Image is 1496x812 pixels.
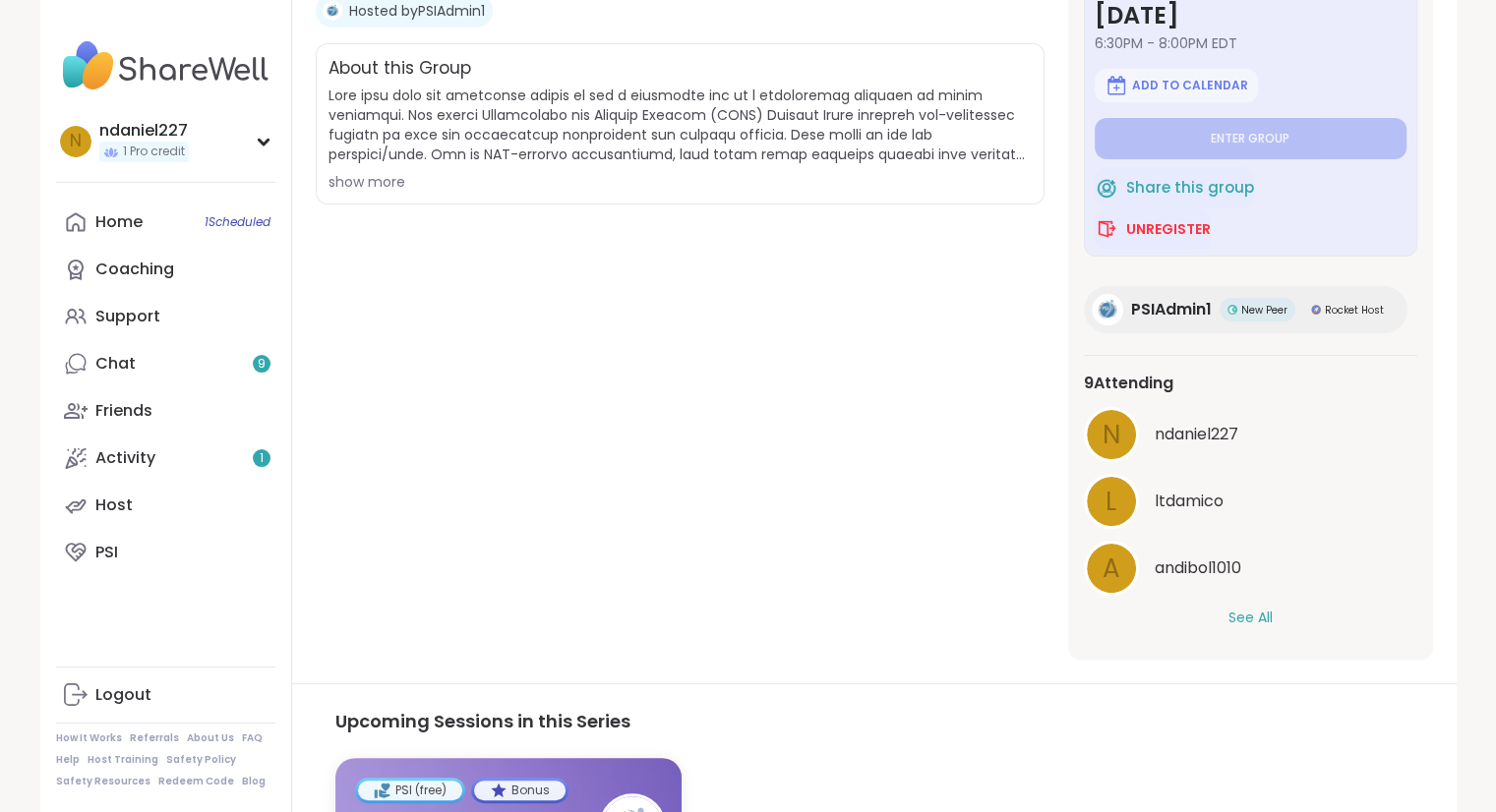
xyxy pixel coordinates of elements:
a: nndaniel227 [1084,407,1417,462]
span: Lore ipsu dolo sit ametconse adipis el sed d eiusmodte inc ut l etdoloremag aliquaen ad minim ven... [329,86,1032,164]
a: About Us [187,731,234,745]
span: 6:30PM - 8:00PM EDT [1095,33,1406,53]
img: PSIAdmin1 [323,1,342,21]
span: Unregister [1126,219,1211,239]
span: 1 Scheduled [205,214,270,230]
div: Activity [95,447,155,469]
div: Chat [95,353,136,375]
a: FAQ [242,731,263,745]
button: Unregister [1095,208,1211,250]
span: ndaniel227 [1155,423,1238,446]
button: Enter group [1095,118,1406,159]
div: ndaniel227 [99,120,189,142]
img: ShareWell Nav Logo [56,31,275,100]
span: a [1103,550,1120,588]
span: 9 [258,356,266,373]
a: Activity1 [56,435,275,482]
img: Rocket Host [1311,305,1321,315]
a: Redeem Code [158,775,234,788]
a: Chat9 [56,340,275,387]
span: 1 [260,450,264,467]
span: Rocket Host [1325,303,1384,318]
a: Coaching [56,246,275,293]
button: Share this group [1095,167,1254,208]
span: 1 Pro credit [123,144,185,160]
a: Safety Policy [166,753,236,767]
span: n [1103,416,1120,454]
img: ShareWell Logomark [1095,217,1118,241]
span: Share this group [1126,177,1254,200]
span: ltdamico [1155,490,1224,513]
div: Friends [95,400,152,422]
h2: About this Group [329,56,471,82]
div: show more [329,172,1032,192]
div: Host [95,494,133,516]
span: Enter group [1211,131,1289,146]
div: Logout [95,684,151,706]
a: aandibol1010 [1084,541,1417,596]
a: Logout [56,671,275,719]
a: Blog [242,775,266,788]
span: n [70,129,82,154]
div: Coaching [95,259,174,280]
span: andibol1010 [1155,556,1241,580]
div: PSI [95,542,118,563]
a: lltdamico [1084,474,1417,529]
a: Friends [56,387,275,435]
div: Home [95,211,143,233]
a: Help [56,753,80,767]
a: PSI [56,529,275,576]
a: PSIAdmin1PSIAdmin1New PeerNew PeerRocket HostRocket Host [1084,286,1407,333]
h3: Upcoming Sessions in this Series [335,708,1413,734]
a: Referrals [130,731,179,745]
button: See All [1228,608,1273,628]
span: l [1106,483,1116,521]
div: PSI (free) [358,781,462,800]
img: ShareWell Logomark [1095,176,1118,200]
img: PSIAdmin1 [1092,294,1123,325]
img: ShareWell Logomark [1105,74,1128,97]
span: Add to Calendar [1132,78,1248,93]
a: How It Works [56,731,122,745]
span: PSIAdmin1 [1131,298,1212,321]
a: Home1Scheduled [56,199,275,246]
a: Hosted byPSIAdmin1 [349,1,485,21]
a: Support [56,293,275,340]
div: Bonus [474,781,566,800]
span: New Peer [1241,303,1287,318]
a: Host [56,482,275,529]
div: Support [95,306,160,327]
a: Host Training [88,753,158,767]
img: New Peer [1227,305,1237,315]
a: Safety Resources [56,775,150,788]
button: Add to Calendar [1095,69,1258,102]
span: 9 Attending [1084,372,1173,395]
